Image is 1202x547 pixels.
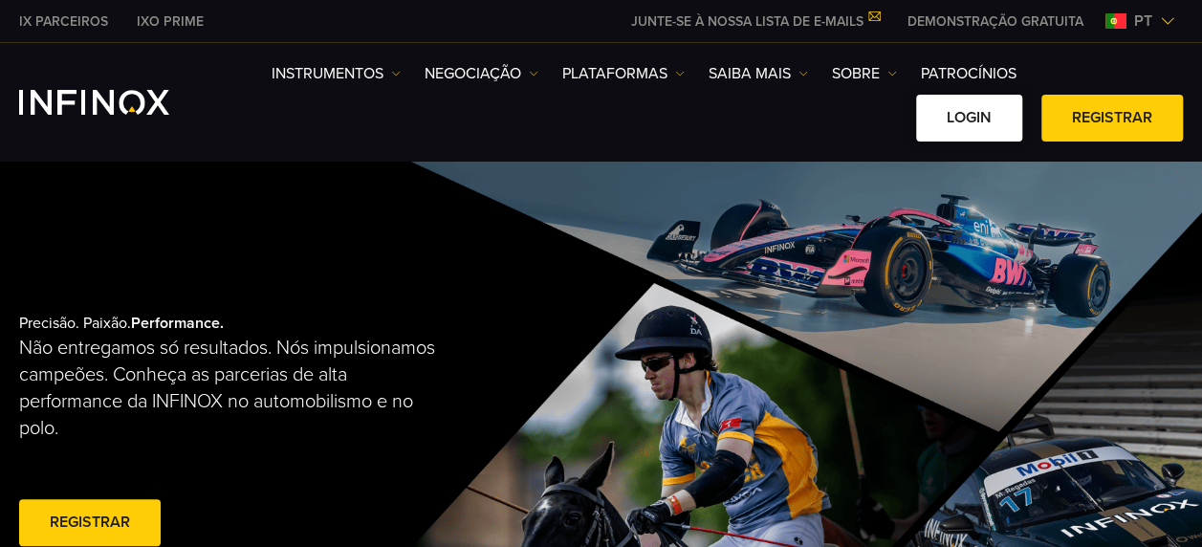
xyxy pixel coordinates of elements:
a: Login [916,95,1022,142]
a: SOBRE [832,62,897,85]
a: PLATAFORMAS [562,62,685,85]
a: Instrumentos [272,62,401,85]
a: INFINOX [122,11,218,32]
span: pt [1126,10,1160,33]
p: Não entregamos só resultados. Nós impulsionamos campeões. Conheça as parcerias de alta performanc... [19,335,438,442]
a: Registrar [19,499,161,546]
a: INFINOX [5,11,122,32]
a: NEGOCIAÇÃO [425,62,538,85]
a: Registrar [1041,95,1183,142]
a: INFINOX MENU [893,11,1098,32]
a: JUNTE-SE À NOSSA LISTA DE E-MAILS [617,13,893,30]
strong: Performance. [131,314,224,333]
a: INFINOX Logo [19,90,214,115]
a: Patrocínios [921,62,1016,85]
a: Saiba mais [709,62,808,85]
